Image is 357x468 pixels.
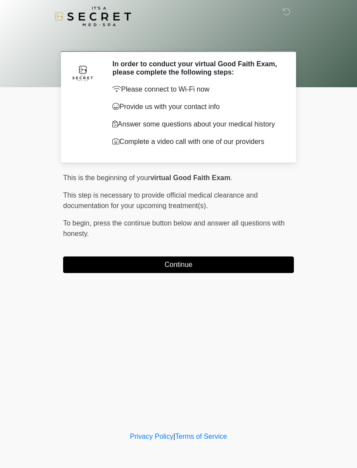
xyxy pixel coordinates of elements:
span: To begin, [63,219,93,227]
strong: virtual Good Faith Exam [150,174,230,181]
p: Answer some questions about your medical history [112,119,281,130]
a: Terms of Service [175,433,227,440]
h2: In order to conduct your virtual Good Faith Exam, please complete the following steps: [112,60,281,76]
span: . [230,174,232,181]
p: Please connect to Wi-Fi now [112,84,281,95]
p: Provide us with your contact info [112,102,281,112]
a: | [173,433,175,440]
span: press the continue button below and answer all questions with honesty. [63,219,285,237]
span: This step is necessary to provide official medical clearance and documentation for your upcoming ... [63,191,258,209]
h1: ‎ ‎ [57,31,300,48]
p: Complete a video call with one of our providers [112,137,281,147]
img: It's A Secret Med Spa Logo [54,7,131,26]
button: Continue [63,256,294,273]
a: Privacy Policy [130,433,174,440]
img: Agent Avatar [70,60,96,86]
span: This is the beginning of your [63,174,150,181]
